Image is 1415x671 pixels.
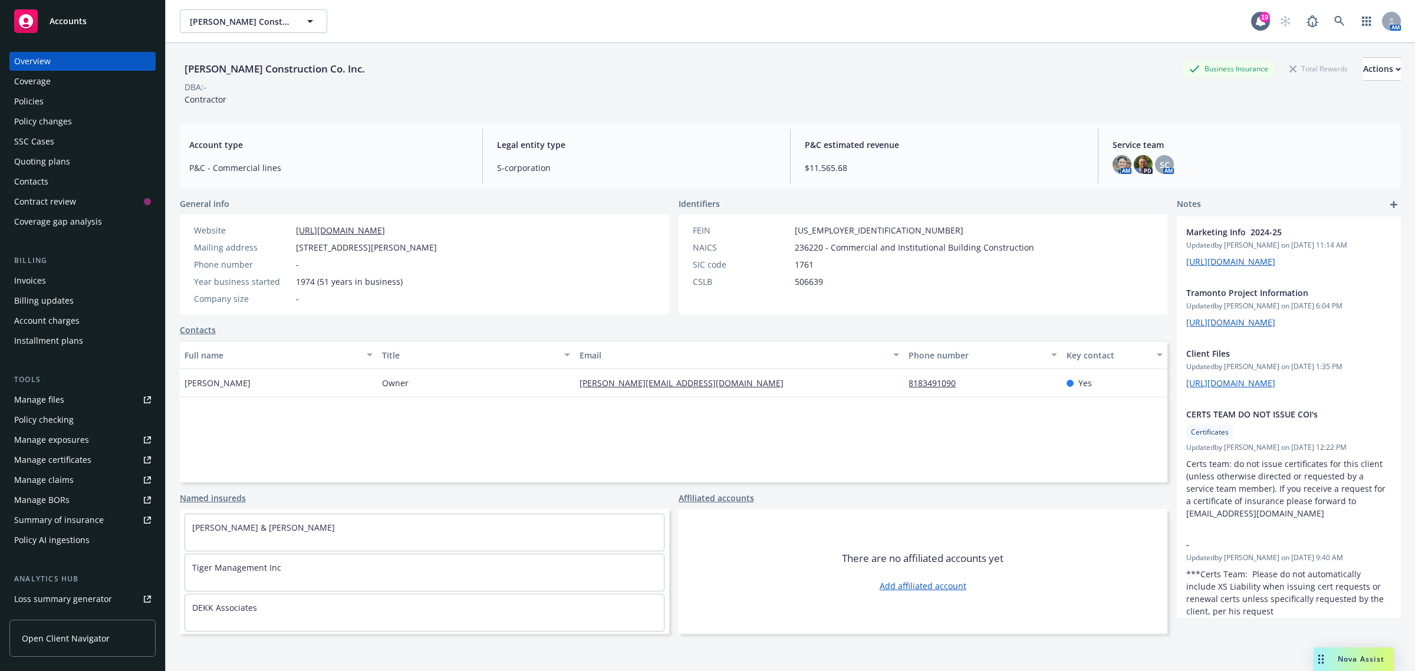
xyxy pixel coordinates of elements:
a: Manage exposures [9,430,156,449]
a: Switch app [1355,9,1378,33]
a: Named insureds [180,492,246,504]
div: SIC code [693,258,790,271]
span: Nova Assist [1338,654,1384,664]
div: Policy changes [14,112,72,131]
a: Quoting plans [9,152,156,171]
button: Key contact [1062,341,1167,369]
a: Contract review [9,192,156,211]
span: 236220 - Commercial and Institutional Building Construction [795,241,1034,254]
a: Contacts [180,324,216,336]
div: Account charges [14,311,80,330]
span: Service team [1113,139,1391,151]
a: Policy changes [9,112,156,131]
span: [STREET_ADDRESS][PERSON_NAME] [296,241,437,254]
div: FEIN [693,224,790,236]
a: Invoices [9,271,156,290]
div: Phone number [909,349,1044,361]
div: Business Insurance [1183,61,1274,76]
a: Manage certificates [9,450,156,469]
div: Policy AI ingestions [14,531,90,550]
div: Mailing address [194,241,291,254]
div: Billing updates [14,291,74,310]
a: Manage claims [9,471,156,489]
a: [PERSON_NAME][EMAIL_ADDRESS][DOMAIN_NAME] [580,377,793,389]
a: [URL][DOMAIN_NAME] [296,225,385,236]
span: 1974 (51 years in business) [296,275,403,288]
a: Loss summary generator [9,590,156,608]
div: Total Rewards [1284,61,1354,76]
p: ***Certs Team: Please do not automatically include XS Liability when issuing cert requests or ren... [1186,568,1391,617]
span: Updated by [PERSON_NAME] on [DATE] 6:04 PM [1186,301,1391,311]
span: SC [1160,159,1170,171]
div: DBA: - [185,81,206,93]
div: Company size [194,292,291,305]
div: Full name [185,349,360,361]
span: Certs team: do not issue certificates for this client (unless otherwise directed or requested by ... [1186,458,1388,519]
span: Identifiers [679,198,720,210]
a: Manage BORs [9,491,156,509]
div: Summary of insurance [14,511,104,529]
span: Client Files [1186,347,1361,360]
div: Manage exposures [14,430,89,449]
button: Actions [1363,57,1401,81]
span: $11,565.68 [805,162,1084,174]
div: Phone number [194,258,291,271]
div: Actions [1363,58,1401,80]
div: Loss summary generator [14,590,112,608]
span: [US_EMPLOYER_IDENTIFICATION_NUMBER] [795,224,963,236]
span: Updated by [PERSON_NAME] on [DATE] 12:22 PM [1186,442,1391,453]
div: Manage certificates [14,450,91,469]
a: Overview [9,52,156,71]
div: Policy checking [14,410,74,429]
span: - [1186,538,1361,551]
a: Coverage [9,72,156,91]
span: Marketing Info 2024-25 [1186,226,1361,238]
div: SSC Cases [14,132,54,151]
a: Policy checking [9,410,156,429]
button: Full name [180,341,377,369]
div: Overview [14,52,51,71]
div: Billing [9,255,156,267]
div: [PERSON_NAME] Construction Co. Inc. [180,61,370,77]
a: [URL][DOMAIN_NAME] [1186,377,1275,389]
a: Accounts [9,5,156,38]
div: Title [382,349,557,361]
div: Email [580,349,886,361]
span: Certificates [1191,427,1229,438]
button: Phone number [904,341,1062,369]
span: Open Client Navigator [22,632,110,644]
span: - [296,292,299,305]
div: NAICS [693,241,790,254]
div: Coverage [14,72,51,91]
a: [PERSON_NAME] & [PERSON_NAME] [192,522,335,533]
span: [PERSON_NAME] Construction Co. Inc. [190,15,292,28]
div: CERTS TEAM DO NOT ISSUE COI'sCertificatesUpdatedby [PERSON_NAME] on [DATE] 12:22 PMCerts team: do... [1177,399,1401,529]
span: P&C estimated revenue [805,139,1084,151]
a: Account charges [9,311,156,330]
span: [PERSON_NAME] [185,377,251,389]
button: [PERSON_NAME] Construction Co. Inc. [180,9,327,33]
a: DEKK Associates [192,602,257,613]
div: Quoting plans [14,152,70,171]
a: Start snowing [1273,9,1297,33]
button: Nova Assist [1314,647,1394,671]
a: SSC Cases [9,132,156,151]
span: S-corporation [497,162,776,174]
a: Report a Bug [1301,9,1324,33]
a: 8183491090 [909,377,965,389]
div: Tramonto Project InformationUpdatedby [PERSON_NAME] on [DATE] 6:04 PM[URL][DOMAIN_NAME] [1177,277,1401,338]
div: Website [194,224,291,236]
span: Updated by [PERSON_NAME] on [DATE] 1:35 PM [1186,361,1391,372]
span: Notes [1177,198,1201,212]
div: Installment plans [14,331,83,350]
div: Analytics hub [9,573,156,585]
a: Search [1328,9,1351,33]
a: Manage files [9,390,156,409]
a: Add affiliated account [880,580,966,592]
div: Policies [14,92,44,111]
div: CSLB [693,275,790,288]
span: Updated by [PERSON_NAME] on [DATE] 9:40 AM [1186,552,1391,563]
span: Contractor [185,94,226,105]
span: Legal entity type [497,139,776,151]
